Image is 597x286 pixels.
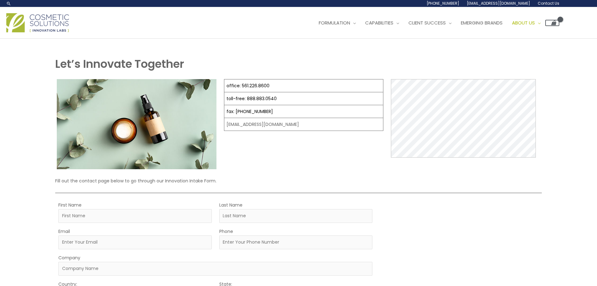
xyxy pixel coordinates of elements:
input: Company Name [58,262,372,276]
td: [EMAIL_ADDRESS][DOMAIN_NAME] [224,118,383,131]
strong: Let’s Innovate Together [55,56,184,72]
label: Phone [219,227,233,235]
span: About Us [512,19,535,26]
span: Contact Us [538,1,559,6]
input: Enter Your Phone Number [219,235,372,249]
label: Email [58,227,70,235]
span: [PHONE_NUMBER] [427,1,459,6]
span: Formulation [319,19,350,26]
img: Cosmetic Solutions Logo [6,13,69,32]
span: [EMAIL_ADDRESS][DOMAIN_NAME] [467,1,530,6]
label: First Name [58,201,82,209]
a: View Shopping Cart, empty [545,20,559,26]
span: Client Success [408,19,446,26]
p: Fill out the contact page below to go through our Innovation Intake Form. [55,177,541,185]
a: Client Success [404,13,456,32]
a: Emerging Brands [456,13,507,32]
a: fax: [PHONE_NUMBER] [227,108,273,115]
span: Emerging Brands [461,19,503,26]
img: Contact page image for private label skincare manufacturer Cosmetic solutions shows a skin care b... [57,79,216,169]
label: Last Name [219,201,243,209]
a: Formulation [314,13,360,32]
nav: Site Navigation [309,13,559,32]
a: Capabilities [360,13,404,32]
a: office: 561.226.8600 [227,83,269,89]
input: Enter Your Email [58,235,211,249]
a: toll-free: 888.883.0540 [227,95,277,102]
input: First Name [58,209,211,223]
a: Search icon link [6,1,11,6]
span: Capabilities [365,19,393,26]
a: About Us [507,13,545,32]
input: Last Name [219,209,372,223]
label: Company [58,254,80,262]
